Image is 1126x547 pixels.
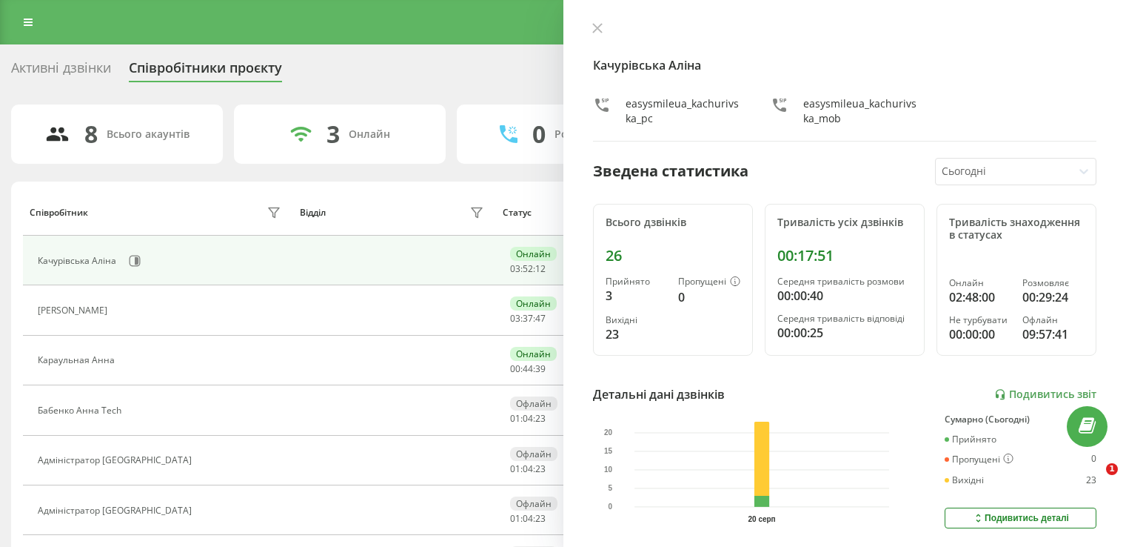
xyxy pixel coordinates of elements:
[604,466,613,474] text: 10
[606,325,666,343] div: 23
[510,464,546,474] div: : :
[1106,463,1118,475] span: 1
[326,120,340,148] div: 3
[604,448,613,456] text: 15
[535,312,546,325] span: 47
[510,512,520,525] span: 01
[593,56,1097,74] h4: Качурівська Аліна
[777,314,912,324] div: Середня тривалість відповіді
[777,276,912,287] div: Середня тривалість розмови
[535,512,546,525] span: 23
[949,325,1011,343] div: 00:00:00
[535,262,546,275] span: 12
[523,362,533,375] span: 44
[535,463,546,475] span: 23
[532,120,546,148] div: 0
[38,355,118,365] div: Караульная Анна
[945,475,984,485] div: Вихідні
[38,505,195,516] div: Адміністратор [GEOGRAPHIC_DATA]
[1022,278,1084,288] div: Розмовляє
[523,412,533,425] span: 04
[1022,315,1084,325] div: Офлайн
[593,385,725,403] div: Детальні дані дзвінків
[1022,288,1084,306] div: 00:29:24
[129,60,282,83] div: Співробітники проєкту
[945,434,996,445] div: Прийнято
[510,264,546,274] div: : :
[510,412,520,425] span: 01
[803,96,919,126] div: easysmileua_kachurivska_mob
[107,128,190,141] div: Всього акаунтів
[606,247,740,265] div: 26
[510,463,520,475] span: 01
[1076,463,1111,499] iframe: Intercom live chat
[777,216,912,229] div: Тривалість усіх дзвінків
[300,208,326,218] div: Відділ
[535,362,546,375] span: 39
[949,288,1011,306] div: 02:48:00
[777,324,912,342] div: 00:00:25
[626,96,741,126] div: easysmileua_kachurivska_pc
[510,347,557,361] div: Онлайн
[604,429,613,437] text: 20
[678,276,740,288] div: Пропущені
[523,262,533,275] span: 52
[510,312,520,325] span: 03
[777,247,912,265] div: 00:17:51
[84,120,98,148] div: 8
[608,503,612,511] text: 0
[949,278,1011,288] div: Онлайн
[510,414,546,424] div: : :
[554,128,626,141] div: Розмовляють
[510,296,557,311] div: Онлайн
[510,314,546,324] div: : :
[949,315,1011,325] div: Не турбувати
[38,256,120,266] div: Качурівська Аліна
[510,447,557,461] div: Офлайн
[606,287,666,305] div: 3
[608,485,612,493] text: 5
[945,454,1013,465] div: Пропущені
[535,412,546,425] span: 23
[994,388,1096,401] a: Подивитись звіт
[510,364,546,374] div: : :
[949,216,1084,242] div: Тривалість знаходження в статусах
[972,512,1069,524] div: Подивитись деталі
[606,216,740,229] div: Всього дзвінків
[30,208,88,218] div: Співробітник
[945,414,1096,425] div: Сумарно (Сьогодні)
[510,247,557,261] div: Онлайн
[1091,454,1096,465] div: 0
[38,305,111,316] div: [PERSON_NAME]
[38,455,195,465] div: Адміністратор [GEOGRAPHIC_DATA]
[38,405,125,416] div: Бабенко Анна Tech
[606,276,666,287] div: Прийнято
[606,315,666,325] div: Вихідні
[1022,325,1084,343] div: 09:57:41
[523,312,533,325] span: 37
[777,287,912,305] div: 00:00:40
[523,512,533,525] span: 04
[11,60,111,83] div: Активні дзвінки
[593,160,748,182] div: Зведена статистика
[349,128,390,141] div: Онлайн
[510,362,520,375] span: 00
[748,515,775,523] text: 20 серп
[510,514,546,524] div: : :
[510,497,557,511] div: Офлайн
[523,463,533,475] span: 04
[678,288,740,306] div: 0
[945,508,1096,528] button: Подивитись деталі
[510,397,557,411] div: Офлайн
[510,262,520,275] span: 03
[503,208,532,218] div: Статус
